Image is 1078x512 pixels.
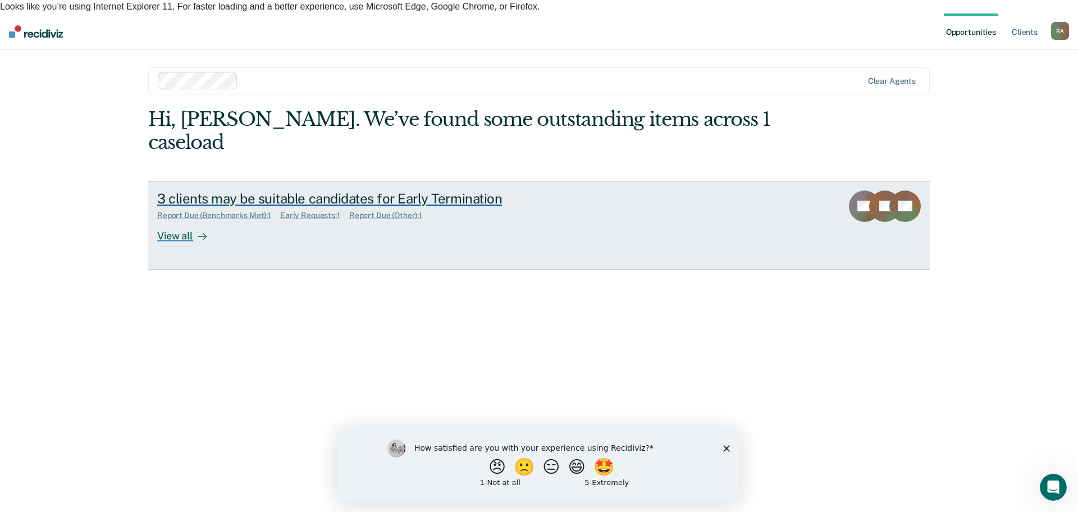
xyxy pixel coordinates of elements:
a: 3 clients may be suitable candidates for Early TerminationReport Due (Benchmarks Met):1Early Requ... [148,181,930,270]
button: RA [1051,22,1069,40]
div: View all [157,220,220,242]
div: Early Requests : 1 [280,211,349,220]
div: R A [1051,22,1069,40]
div: Clear agents [868,76,916,86]
a: Clients [1010,13,1040,49]
img: Recidiviz [9,25,63,38]
div: 3 clients may be suitable candidates for Early Termination [157,191,551,207]
div: Hi, [PERSON_NAME]. We’ve found some outstanding items across 1 caseload [148,108,774,154]
span: × [1070,12,1078,28]
div: Report Due (Other) : 1 [349,211,431,220]
div: Report Due (Benchmarks Met) : 1 [157,211,280,220]
a: Opportunities [944,13,998,49]
iframe: Intercom live chat [1040,474,1067,501]
iframe: Survey by Kim from Recidiviz [338,428,740,501]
